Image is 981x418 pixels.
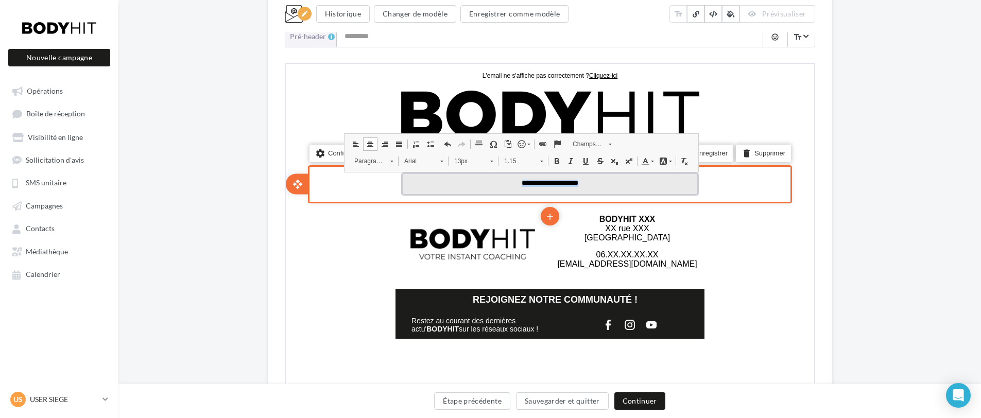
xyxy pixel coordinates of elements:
span: Select box activate [787,26,814,47]
a: Lien [250,74,264,87]
a: Gras (Ctrl+B) [264,91,278,104]
span: Contacts [26,224,55,233]
a: Visibilité en ligne [6,128,112,146]
button: Changer de modèle [374,5,456,23]
a: Ligne horizontale [186,74,200,87]
button: text_fields [669,5,687,23]
a: Coller comme texte brut [215,74,229,87]
button: Prévisualiser [739,5,815,23]
a: Insérer/Supprimer une liste à puces [137,74,152,87]
a: Insérer un ancre [264,74,279,87]
a: 1.15 [213,90,263,104]
button: Sauvegarder et quitter [516,392,609,410]
a: Campagnes [6,196,112,215]
button: Étape précédente [434,392,510,410]
span: Boîte de réception [26,110,85,118]
span: 06.XX.XX.XX.XX [311,186,373,195]
a: Italique (Ctrl+I) [278,91,292,104]
span: Visibilité en ligne [28,133,83,142]
p: USER SIEGE [30,394,98,405]
a: Calendrier [6,265,112,283]
i: delete [456,82,466,97]
i: text_fields [793,32,802,42]
button: Continuer [614,392,665,410]
div: Pré-header [290,31,337,42]
i: tag_faces [771,33,779,41]
a: Champs personnalisés [281,73,331,88]
span: Restez au courant des dernières actu' sur les réseaux sociaux ! [126,253,252,269]
a: Annuler (Ctrl+Z) [154,74,169,87]
i: text_fields [674,9,683,19]
span: REJOIGNEZ NOTRE COMMUNAUTÉ ! [187,231,352,241]
a: Aligner à droite [92,74,106,87]
span: Champs personnalisés [282,74,318,87]
span: [GEOGRAPHIC_DATA] [299,169,385,178]
a: US USER SIEGE [8,390,110,409]
img: facebook [314,253,331,269]
i: edit [301,10,308,18]
a: Opérations [6,81,112,100]
li: Supprimer le bloc [450,81,505,98]
span: Paragraphe [63,91,99,104]
a: Insérer un caractère spécial [200,74,215,87]
button: Nouvelle campagne [8,49,110,66]
a: Indice [321,91,336,104]
strong: BODYHIT XXX [314,151,369,160]
button: Historique [316,5,370,23]
a: Barré [307,91,321,104]
img: youtube [357,253,374,269]
a: Justifier [106,74,121,87]
a: Souligné (Ctrl+U) [292,91,307,104]
li: Enregistrer le bloc [390,81,448,98]
a: Liste des émoticônes [229,74,247,87]
a: Supprimer la mise en forme [391,91,406,104]
a: Aligner à gauche [63,74,77,87]
a: Rétablir (Ctrl+Y) [169,74,183,87]
a: Paragraphe [63,90,113,104]
div: Open Intercom Messenger [946,383,971,408]
a: Contacts [6,219,112,237]
div: Edition en cours< [298,7,312,21]
span: Calendrier [26,270,60,279]
i: open_with [7,115,17,126]
a: Insérer/Supprimer une liste numérotée [123,74,137,87]
a: Centrer [77,74,92,87]
span: Sollicitation d'avis [26,155,84,164]
img: instagram [336,253,352,269]
span: Arial [113,91,149,104]
a: Boîte de réception [6,104,112,123]
img: php37XdCE [115,143,259,220]
a: Couleur du texte [353,91,371,104]
a: Exposant [336,91,350,104]
span: Campagnes [26,201,63,210]
a: Couleur d'arrière-plan [371,91,389,104]
a: Sollicitation d'avis [6,150,112,169]
strong: BODYHIT [141,261,173,269]
span: 13px [163,91,199,104]
button: tag_faces [763,26,787,47]
span: [EMAIL_ADDRESS][DOMAIN_NAME] [271,196,411,204]
a: 13px [163,90,213,104]
a: Arial [113,90,163,104]
span: Opérations [27,86,63,95]
span: XX rue XXX [319,160,363,169]
a: Médiathèque [6,242,112,260]
span: Prévisualiser [762,9,806,18]
button: Enregistrer comme modèle [460,5,569,23]
span: US [13,394,23,405]
span: 1.15 [213,91,249,104]
span: SMS unitaire [26,179,66,187]
span: Médiathèque [26,247,68,256]
a: SMS unitaire [6,173,112,191]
